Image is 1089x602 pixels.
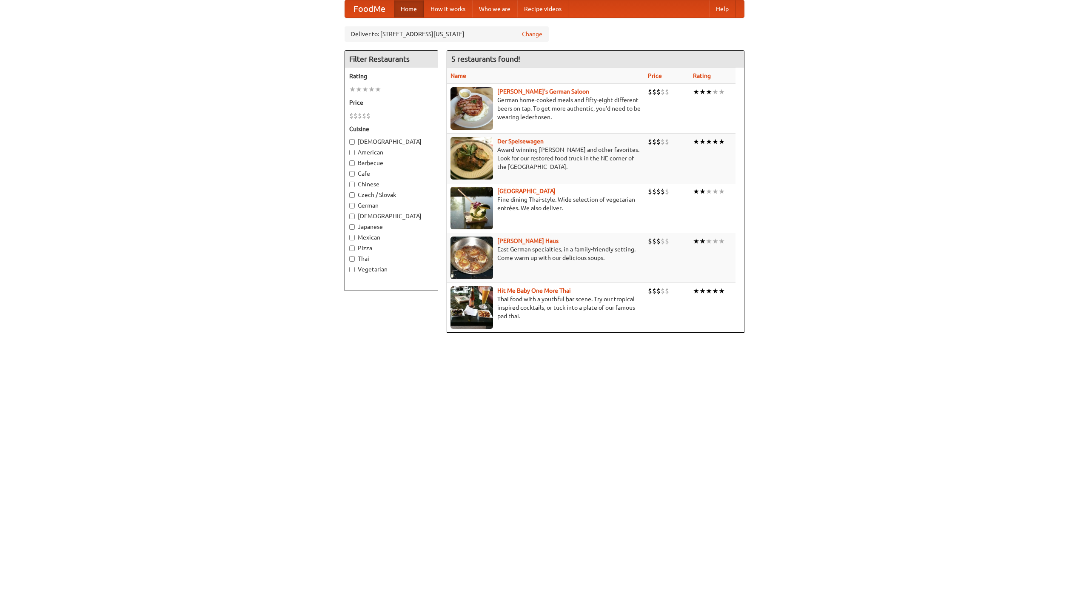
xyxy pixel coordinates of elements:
li: ★ [718,87,725,97]
li: ★ [706,286,712,296]
li: ★ [368,85,375,94]
p: East German specialties, in a family-friendly setting. Come warm up with our delicious soups. [450,245,641,262]
li: ★ [718,187,725,196]
li: $ [661,87,665,97]
li: ★ [706,237,712,246]
li: ★ [362,85,368,94]
li: $ [648,87,652,97]
li: $ [656,286,661,296]
li: ★ [693,187,699,196]
p: Fine dining Thai-style. Wide selection of vegetarian entrées. We also deliver. [450,195,641,212]
li: $ [358,111,362,120]
li: $ [648,187,652,196]
li: ★ [712,237,718,246]
label: American [349,148,433,157]
a: How it works [424,0,472,17]
label: Vegetarian [349,265,433,274]
input: Czech / Slovak [349,192,355,198]
a: [PERSON_NAME] Haus [497,237,559,244]
li: ★ [712,137,718,146]
img: kohlhaus.jpg [450,237,493,279]
label: Japanese [349,223,433,231]
label: German [349,201,433,210]
a: Price [648,72,662,79]
label: Cafe [349,169,433,178]
a: [GEOGRAPHIC_DATA] [497,188,556,194]
a: Who we are [472,0,517,17]
li: ★ [718,237,725,246]
li: ★ [693,286,699,296]
p: Award-winning [PERSON_NAME] and other favorites. Look for our restored food truck in the NE corne... [450,146,641,171]
p: German home-cooked meals and fifty-eight different beers on tap. To get more authentic, you'd nee... [450,96,641,121]
li: $ [661,286,665,296]
li: ★ [699,237,706,246]
li: ★ [699,137,706,146]
li: $ [656,237,661,246]
label: Pizza [349,244,433,252]
input: German [349,203,355,208]
li: $ [652,237,656,246]
li: ★ [349,85,356,94]
input: [DEMOGRAPHIC_DATA] [349,139,355,145]
li: $ [648,286,652,296]
a: Der Speisewagen [497,138,544,145]
li: ★ [375,85,381,94]
img: speisewagen.jpg [450,137,493,180]
a: Hit Me Baby One More Thai [497,287,571,294]
label: Chinese [349,180,433,188]
input: Mexican [349,235,355,240]
a: Rating [693,72,711,79]
li: $ [349,111,353,120]
li: ★ [699,187,706,196]
li: $ [656,187,661,196]
div: Deliver to: [STREET_ADDRESS][US_STATE] [345,26,549,42]
li: $ [665,237,669,246]
li: $ [648,137,652,146]
input: Barbecue [349,160,355,166]
li: $ [665,87,669,97]
li: ★ [693,237,699,246]
li: ★ [706,187,712,196]
a: Help [709,0,736,17]
label: [DEMOGRAPHIC_DATA] [349,212,433,220]
li: ★ [712,286,718,296]
li: $ [652,286,656,296]
input: Chinese [349,182,355,187]
p: Thai food with a youthful bar scene. Try our tropical inspired cocktails, or tuck into a plate of... [450,295,641,320]
a: Home [394,0,424,17]
a: Name [450,72,466,79]
input: [DEMOGRAPHIC_DATA] [349,214,355,219]
img: babythai.jpg [450,286,493,329]
input: Japanese [349,224,355,230]
li: $ [652,187,656,196]
li: ★ [693,137,699,146]
a: [PERSON_NAME]'s German Saloon [497,88,589,95]
input: Thai [349,256,355,262]
label: Czech / Slovak [349,191,433,199]
li: $ [353,111,358,120]
li: ★ [699,286,706,296]
a: FoodMe [345,0,394,17]
li: $ [661,187,665,196]
li: $ [656,137,661,146]
input: Cafe [349,171,355,177]
li: ★ [356,85,362,94]
li: $ [665,137,669,146]
label: [DEMOGRAPHIC_DATA] [349,137,433,146]
li: ★ [699,87,706,97]
label: Mexican [349,233,433,242]
h5: Rating [349,72,433,80]
li: $ [665,187,669,196]
input: American [349,150,355,155]
ng-pluralize: 5 restaurants found! [451,55,520,63]
li: $ [652,87,656,97]
li: ★ [718,137,725,146]
li: $ [366,111,371,120]
li: $ [648,237,652,246]
img: satay.jpg [450,187,493,229]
